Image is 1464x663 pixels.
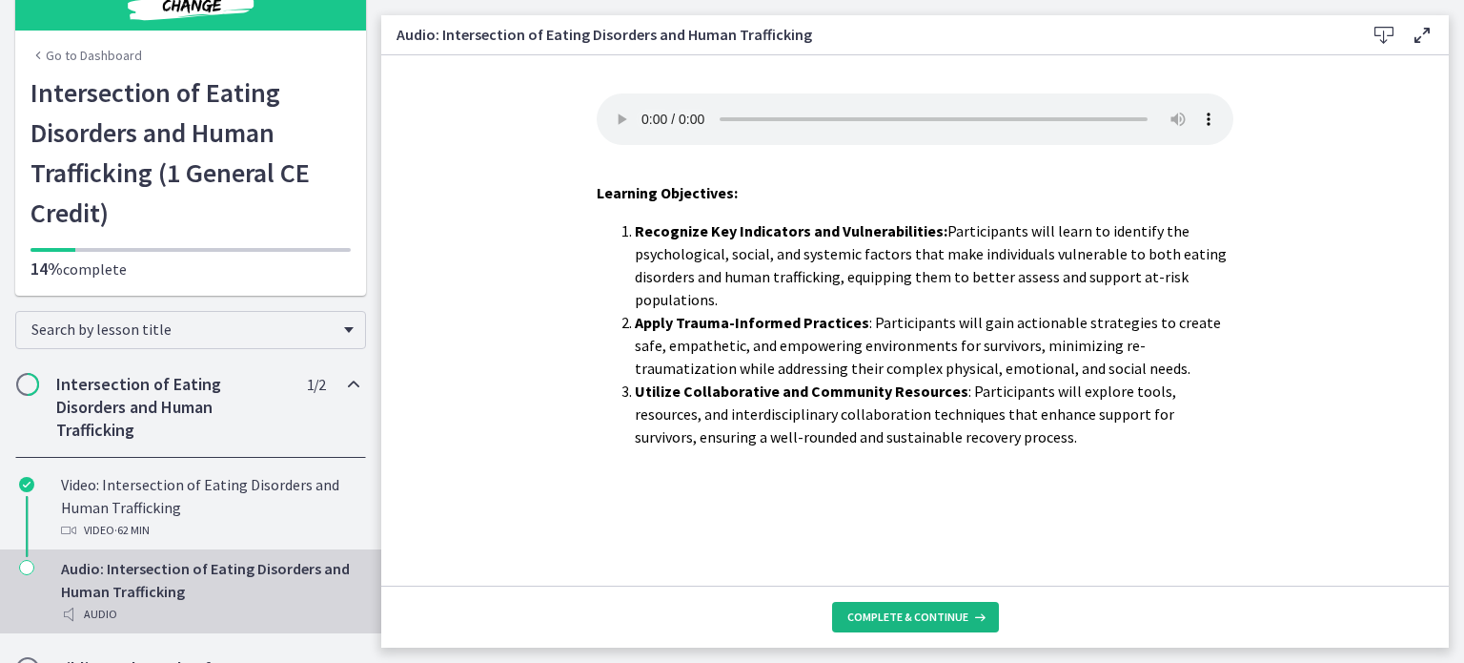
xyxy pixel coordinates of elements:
h1: Intersection of Eating Disorders and Human Trafficking (1 General CE Credit) [30,73,351,233]
p: complete [30,258,351,280]
span: Search by lesson title [31,320,335,339]
div: Video: Intersection of Eating Disorders and Human Trafficking [61,473,358,542]
li: Participants will learn to identify the psychological, social, and systemic factors that make ind... [635,219,1233,311]
strong: Utilize Collaborative and Community Resources [635,382,968,401]
li: : Participants will gain actionable strategies to create safe, empathetic, and empowering environ... [635,311,1233,380]
button: Complete & continue [832,602,999,632]
h2: Intersection of Eating Disorders and Human Trafficking [56,373,289,442]
span: Learning Objectives: [597,183,738,202]
span: 14% [30,258,63,280]
strong: Apply Trauma-Informed Practices [635,313,869,332]
a: Go to Dashboard [30,46,142,65]
div: Audio: Intersection of Eating Disorders and Human Trafficking [61,557,358,626]
div: Video [61,519,358,542]
li: : Participants will explore tools, resources, and interdisciplinary collaboration techniques that... [635,380,1233,448]
h3: Audio: Intersection of Eating Disorders and Human Trafficking [396,23,1334,46]
div: Audio [61,603,358,626]
div: Search by lesson title [15,311,366,349]
i: Completed [19,477,34,492]
span: 1 / 2 [307,373,325,396]
span: Recognize Key Indicators and Vulnerabilities: [635,221,947,240]
span: · 62 min [114,519,150,542]
span: Complete & continue [847,610,968,625]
